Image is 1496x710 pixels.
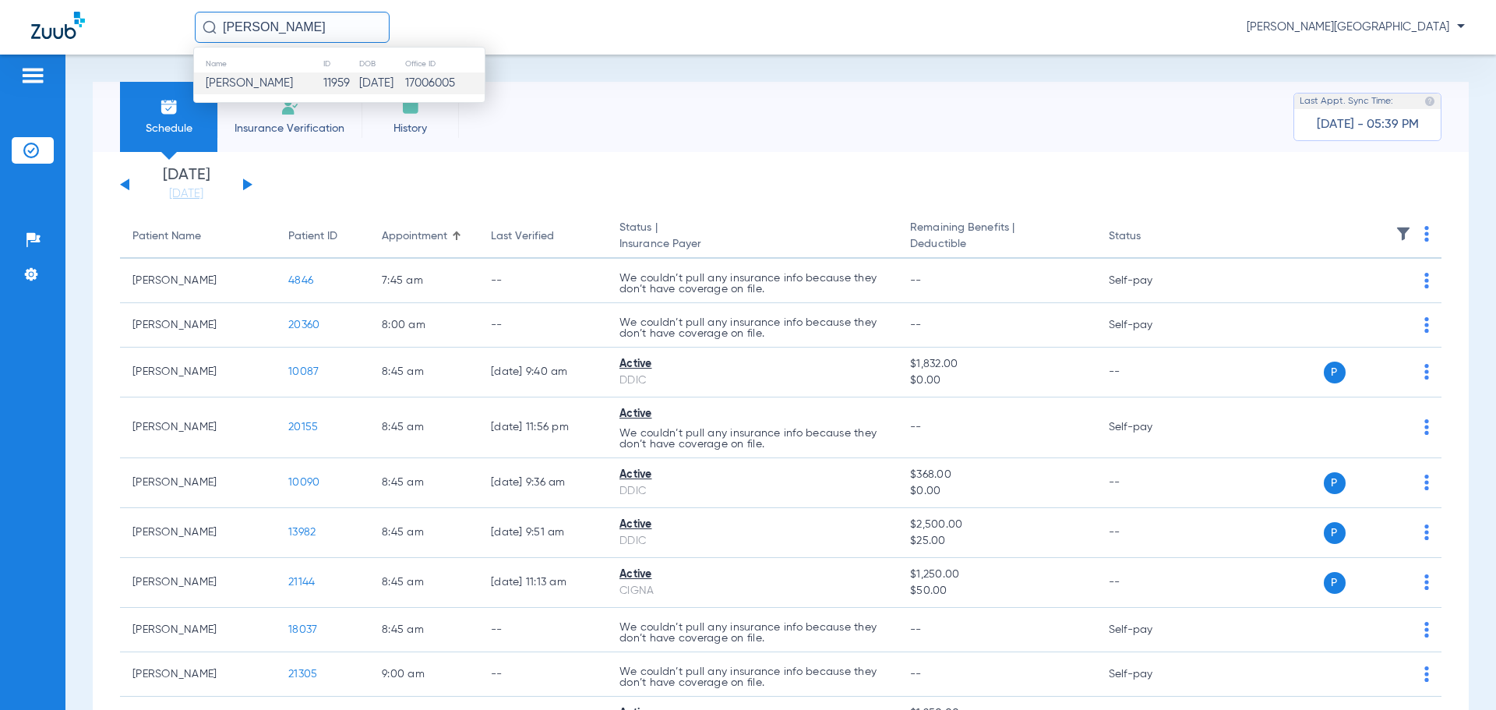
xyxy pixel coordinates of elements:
td: 8:45 AM [369,608,478,652]
span: $0.00 [910,373,1083,389]
img: filter.svg [1395,226,1411,242]
span: $50.00 [910,583,1083,599]
span: Insurance Payer [619,236,885,253]
td: Self-pay [1096,397,1201,458]
th: ID [323,55,358,72]
td: [PERSON_NAME] [120,652,276,697]
span: Insurance Verification [229,121,350,136]
td: [PERSON_NAME] [120,303,276,348]
div: DDIC [619,373,885,389]
iframe: Chat Widget [1418,635,1496,710]
img: Search Icon [203,20,217,34]
span: P [1324,362,1346,383]
span: -- [910,275,922,286]
th: Status | [607,215,898,259]
td: Self-pay [1096,608,1201,652]
span: 4846 [288,275,313,286]
td: [PERSON_NAME] [120,348,276,397]
div: Active [619,467,885,483]
span: -- [910,669,922,680]
span: 10090 [288,477,319,488]
span: P [1324,472,1346,494]
td: [PERSON_NAME] [120,608,276,652]
div: Active [619,567,885,583]
p: We couldn’t pull any insurance info because they don’t have coverage on file. [619,273,885,295]
td: -- [478,303,607,348]
td: 8:00 AM [369,303,478,348]
td: [DATE] 11:56 PM [478,397,607,458]
td: -- [1096,458,1201,508]
img: Manual Insurance Verification [280,97,299,116]
div: Active [619,406,885,422]
span: [PERSON_NAME] [206,77,293,89]
td: -- [1096,348,1201,397]
span: $368.00 [910,467,1083,483]
span: 20360 [288,320,319,330]
td: [PERSON_NAME] [120,397,276,458]
td: 8:45 AM [369,397,478,458]
div: Patient Name [132,228,201,245]
div: DDIC [619,533,885,549]
th: Status [1096,215,1201,259]
span: 21305 [288,669,317,680]
img: Schedule [160,97,178,116]
img: group-dot-blue.svg [1424,226,1429,242]
td: Self-pay [1096,259,1201,303]
td: 8:45 AM [369,458,478,508]
span: [PERSON_NAME][GEOGRAPHIC_DATA] [1247,19,1465,35]
img: group-dot-blue.svg [1424,574,1429,590]
span: 20155 [288,422,318,433]
td: 8:45 AM [369,348,478,397]
p: We couldn’t pull any insurance info because they don’t have coverage on file. [619,428,885,450]
span: History [373,121,447,136]
th: Remaining Benefits | [898,215,1096,259]
div: Patient ID [288,228,357,245]
td: -- [1096,558,1201,608]
span: -- [910,320,922,330]
p: We couldn’t pull any insurance info because they don’t have coverage on file. [619,666,885,688]
td: Self-pay [1096,303,1201,348]
span: Schedule [132,121,206,136]
span: $0.00 [910,483,1083,500]
div: Active [619,517,885,533]
div: Patient ID [288,228,337,245]
td: [DATE] [358,72,404,94]
td: [DATE] 11:13 AM [478,558,607,608]
td: [PERSON_NAME] [120,458,276,508]
td: [PERSON_NAME] [120,259,276,303]
img: group-dot-blue.svg [1424,364,1429,380]
td: Self-pay [1096,652,1201,697]
div: Active [619,356,885,373]
td: [DATE] 9:36 AM [478,458,607,508]
th: Office ID [404,55,485,72]
img: group-dot-blue.svg [1424,475,1429,490]
p: We couldn’t pull any insurance info because they don’t have coverage on file. [619,317,885,339]
p: We couldn’t pull any insurance info because they don’t have coverage on file. [619,622,885,644]
span: Deductible [910,236,1083,253]
td: 9:00 AM [369,652,478,697]
th: Name [194,55,323,72]
img: Zuub Logo [31,12,85,39]
td: 8:45 AM [369,558,478,608]
td: -- [478,259,607,303]
img: group-dot-blue.svg [1424,273,1429,288]
div: Appointment [382,228,447,245]
span: 10087 [288,366,319,377]
a: [DATE] [139,186,233,202]
td: 11959 [323,72,358,94]
span: P [1324,522,1346,544]
td: [DATE] 9:51 AM [478,508,607,558]
td: -- [1096,508,1201,558]
div: Patient Name [132,228,263,245]
span: -- [910,422,922,433]
td: [PERSON_NAME] [120,558,276,608]
span: [DATE] - 05:39 PM [1317,117,1419,132]
img: group-dot-blue.svg [1424,525,1429,540]
span: 21144 [288,577,315,588]
th: DOB [358,55,404,72]
span: 18037 [288,624,317,635]
div: Last Verified [491,228,554,245]
img: group-dot-blue.svg [1424,317,1429,333]
img: group-dot-blue.svg [1424,622,1429,638]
